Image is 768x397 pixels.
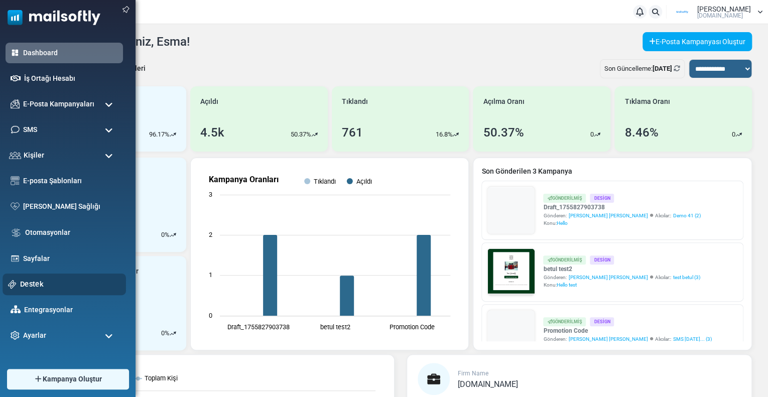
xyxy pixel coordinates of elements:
p: 0 [161,230,165,240]
text: 3 [209,191,212,198]
span: [DOMAIN_NAME] [458,379,518,389]
a: Sayfalar [23,253,118,264]
span: Hello test [556,282,576,288]
a: Refresh Stats [674,65,680,72]
img: User Logo [670,5,695,20]
img: email-templates-icon.svg [11,176,20,185]
h1: Test {(email)} [45,174,301,190]
span: [PERSON_NAME] [PERSON_NAME] [568,274,648,281]
strong: Shop Now and Save Big! [132,204,215,212]
div: Konu: [543,219,700,227]
span: [PERSON_NAME] [697,6,751,13]
text: Promotion Code [389,323,434,331]
a: E-posta Şablonları [23,176,118,186]
img: workflow.svg [11,227,22,238]
div: Gönderen: Alıcılar:: [543,335,711,343]
a: Promotion Code [543,326,711,335]
a: [DOMAIN_NAME] [458,380,518,388]
text: 0 [209,312,212,319]
span: Kişiler [24,150,44,161]
img: support-icon.svg [8,280,17,289]
div: Design [590,194,614,202]
a: E-Posta Kampanyası Oluştur [643,32,752,51]
img: settings-icon.svg [11,331,20,340]
text: betul test2 [320,323,350,331]
div: Gönderilmiş [543,317,586,326]
p: Lorem ipsum dolor sit amet, consectetur adipiscing elit, sed do eiusmod tempor incididunt [53,263,294,273]
p: 96.17% [149,129,170,140]
svg: Kampanya Oranları [199,166,460,342]
div: 4.5k [200,123,224,142]
text: 1 [209,271,212,279]
p: 16.8% [435,129,452,140]
div: Gönderen: Alıcılar:: [543,274,700,281]
img: sms-icon.png [11,125,20,134]
div: % [161,328,176,338]
text: 2 [209,231,212,238]
a: Entegrasyonlar [24,305,118,315]
span: Kampanya Oluştur [43,374,102,384]
text: Kampanya Oranları [209,175,279,184]
div: 761 [342,123,363,142]
div: % [161,230,176,240]
a: Son Gönderilen 3 Kampanya [481,166,743,177]
div: 8.46% [624,123,658,142]
img: landing_pages.svg [11,254,20,263]
span: [PERSON_NAME] [PERSON_NAME] [568,212,648,219]
text: Draft_1755827903738 [227,323,289,331]
a: Destek [20,279,120,290]
img: campaigns-icon.png [11,99,20,108]
a: Draft_1755827903738 [543,203,700,212]
div: Design [590,255,614,264]
div: 50.37% [483,123,524,142]
p: 0 [161,328,165,338]
span: SMS [23,124,37,135]
a: Shop Now and Save Big! [122,199,225,218]
span: Hello [556,220,567,226]
a: betul test2 [543,264,700,274]
text: Tıklandı [314,178,336,185]
span: Açıldı [200,96,218,107]
strong: Follow Us [154,237,192,246]
div: Son Güncelleme: [600,59,685,78]
img: domain-health-icon.svg [11,202,20,210]
a: İş Ortağı Hesabı [24,73,118,84]
span: Tıklama Oranı [624,96,670,107]
p: 0 [732,129,735,140]
a: SMS [DATE]... (3) [673,335,711,343]
a: User Logo [PERSON_NAME] [DOMAIN_NAME] [670,5,763,20]
div: Konu: [543,281,700,289]
span: E-Posta Kampanyaları [23,99,94,109]
a: Otomasyonlar [25,227,118,238]
div: Gönderen: Alıcılar:: [543,212,700,219]
div: Gönderilmiş [543,255,586,264]
span: Açılma Oranı [483,96,524,107]
a: Demo 41 (2) [673,212,700,219]
div: Design [590,317,614,326]
span: [PERSON_NAME] [PERSON_NAME] [568,335,648,343]
a: test betul (3) [673,274,700,281]
div: Gönderilmiş [543,194,586,202]
a: Dashboard [23,48,118,58]
img: dashboard-icon-active.svg [11,48,20,57]
span: Firm Name [458,370,488,377]
p: 50.37% [291,129,311,140]
span: Ayarlar [23,330,46,341]
text: Toplam Kişi [145,374,178,382]
text: Açıldı [356,178,371,185]
b: [DATE] [653,65,672,72]
span: Tıklandı [342,96,368,107]
a: [PERSON_NAME] Sağlığı [23,201,118,212]
img: contacts-icon.svg [9,152,21,159]
span: [DOMAIN_NAME] [697,13,743,19]
p: 0 [590,129,594,140]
